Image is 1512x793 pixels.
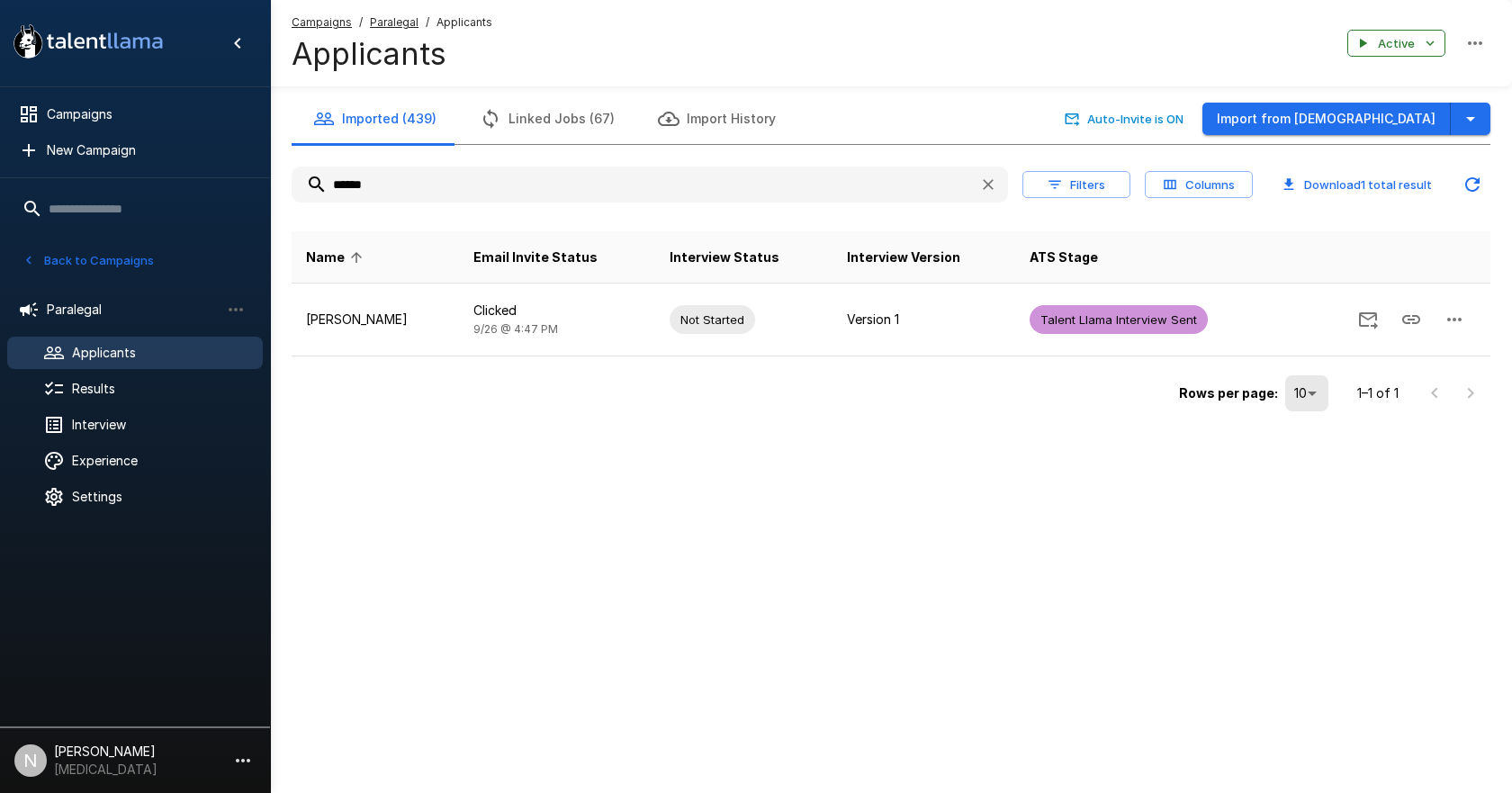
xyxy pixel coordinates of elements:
span: Not Started [670,311,755,329]
span: Applicants [436,14,492,32]
button: Imported (439) [292,94,458,144]
span: Talent Llama Interview Sent [1030,311,1208,329]
button: Filters [1022,171,1130,199]
u: Campaigns [292,15,352,29]
div: 10 [1285,375,1328,411]
p: [PERSON_NAME] [306,311,445,329]
span: Email Invite Status [473,247,598,268]
span: Copy Interview Link [1390,311,1433,326]
button: Updated Today - 3:05 PM [1454,167,1490,203]
button: Columns [1145,171,1253,199]
u: Paralegal [370,15,418,29]
p: Clicked [473,302,641,320]
p: Version 1 [847,311,1001,329]
button: Download1 total result [1267,171,1447,199]
button: Import from [DEMOGRAPHIC_DATA] [1202,103,1451,136]
span: / [359,14,363,32]
span: ATS Stage [1030,247,1098,268]
span: Send Invitation [1346,311,1390,326]
button: Auto-Invite is ON [1061,105,1188,133]
button: Active [1347,30,1445,58]
button: Import History [636,94,797,144]
button: Linked Jobs (67) [458,94,636,144]
span: Interview Version [847,247,960,268]
p: 1–1 of 1 [1357,384,1399,402]
h4: Applicants [292,35,492,73]
p: Rows per page: [1179,384,1278,402]
span: 9/26 @ 4:47 PM [473,322,558,336]
span: / [426,14,429,32]
span: Name [306,247,368,268]
span: Interview Status [670,247,779,268]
